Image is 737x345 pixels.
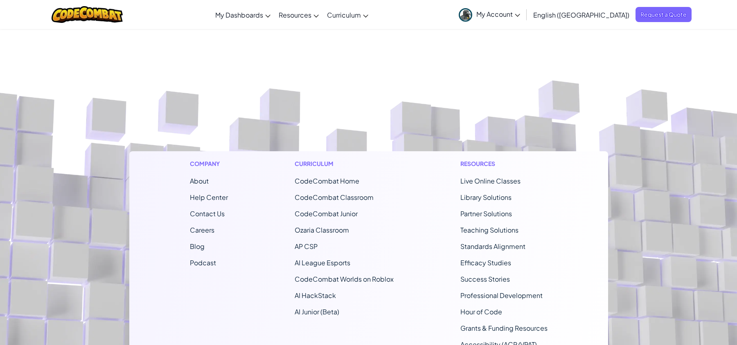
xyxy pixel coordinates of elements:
a: English ([GEOGRAPHIC_DATA]) [529,4,633,26]
img: avatar [459,8,472,22]
a: CodeCombat Classroom [295,193,374,202]
span: English ([GEOGRAPHIC_DATA]) [533,11,629,19]
a: CodeCombat Worlds on Roblox [295,275,394,283]
a: Blog [190,242,205,251]
a: My Account [455,2,524,27]
span: My Dashboards [215,11,263,19]
img: CodeCombat logo [52,6,123,23]
a: Podcast [190,258,216,267]
a: AI Junior (Beta) [295,307,339,316]
a: Success Stories [460,275,510,283]
a: My Dashboards [211,4,275,26]
a: Efficacy Studies [460,258,511,267]
a: Ozaria Classroom [295,226,349,234]
a: Teaching Solutions [460,226,518,234]
a: AI League Esports [295,258,350,267]
a: CodeCombat Junior [295,209,358,218]
span: Resources [279,11,311,19]
a: Resources [275,4,323,26]
a: Hour of Code [460,307,502,316]
h1: Curriculum [295,159,394,168]
span: CodeCombat Home [295,177,359,185]
a: Partner Solutions [460,209,512,218]
span: Contact Us [190,209,225,218]
span: Curriculum [327,11,361,19]
a: AP CSP [295,242,318,251]
a: Help Center [190,193,228,202]
a: Request a Quote [636,7,692,22]
a: Standards Alignment [460,242,525,251]
a: Library Solutions [460,193,512,202]
a: AI HackStack [295,291,336,300]
a: Grants & Funding Resources [460,324,548,332]
a: About [190,177,209,185]
span: My Account [476,10,520,18]
h1: Company [190,159,228,168]
a: Careers [190,226,214,234]
a: Live Online Classes [460,177,521,185]
a: Curriculum [323,4,372,26]
h1: Resources [460,159,548,168]
a: Professional Development [460,291,543,300]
